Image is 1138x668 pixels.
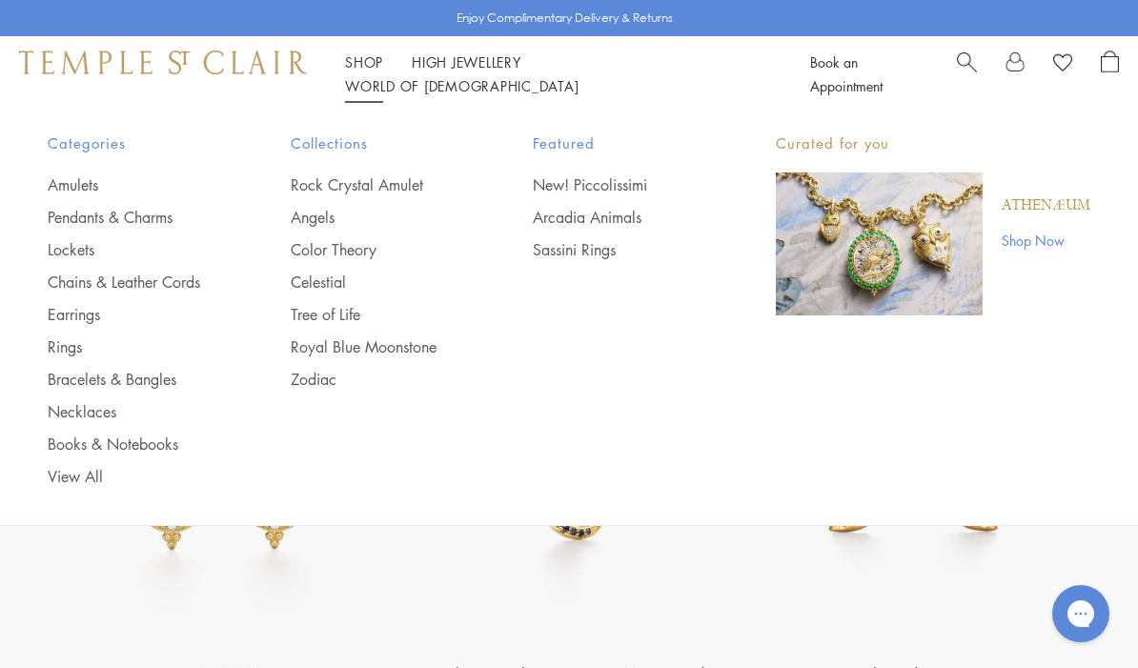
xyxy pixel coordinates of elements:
a: Sassini Rings [533,239,700,260]
a: Celestial [291,272,457,293]
a: View All [48,466,214,487]
a: Lockets [48,239,214,260]
a: Earrings [48,304,214,325]
a: Book an Appointment [810,52,883,95]
a: World of [DEMOGRAPHIC_DATA]World of [DEMOGRAPHIC_DATA] [345,76,579,95]
a: Rock Crystal Amulet [291,174,457,195]
a: Zodiac [291,369,457,390]
a: Open Shopping Bag [1101,51,1119,98]
p: Enjoy Complimentary Delivery & Returns [457,9,673,28]
a: Color Theory [291,239,457,260]
a: High JewelleryHigh Jewellery [412,52,521,71]
span: Featured [533,132,700,155]
a: Royal Blue Moonstone [291,336,457,357]
a: Pendants & Charms [48,207,214,228]
a: New! Piccolissimi [533,174,700,195]
a: Angels [291,207,457,228]
a: Athenæum [1002,195,1090,216]
a: View Wishlist [1053,51,1072,79]
img: Temple St. Clair [19,51,307,73]
span: Collections [291,132,457,155]
iframe: Gorgias live chat messenger [1043,578,1119,649]
a: Books & Notebooks [48,434,214,455]
a: Arcadia Animals [533,207,700,228]
a: Rings [48,336,214,357]
a: Amulets [48,174,214,195]
span: Categories [48,132,214,155]
a: Shop Now [1002,230,1090,251]
a: ShopShop [345,52,383,71]
a: Bracelets & Bangles [48,369,214,390]
a: Search [957,51,977,98]
a: Necklaces [48,401,214,422]
a: Chains & Leather Cords [48,272,214,293]
a: Tree of Life [291,304,457,325]
nav: Main navigation [345,51,767,98]
p: Curated for you [776,132,1090,155]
